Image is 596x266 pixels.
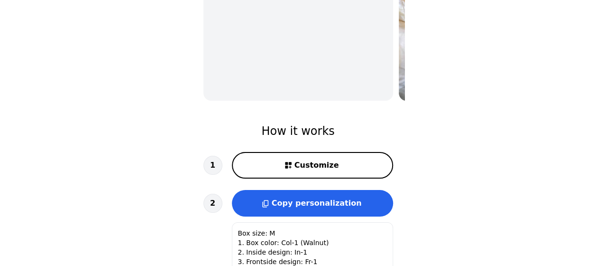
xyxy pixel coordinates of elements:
button: Customize [232,152,393,179]
button: Copy personalization [232,190,393,217]
span: 1 [210,160,215,171]
span: 2 [210,198,215,209]
h2: How it works [203,123,393,139]
span: Customize [294,160,339,171]
span: Copy personalization [272,199,362,208]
